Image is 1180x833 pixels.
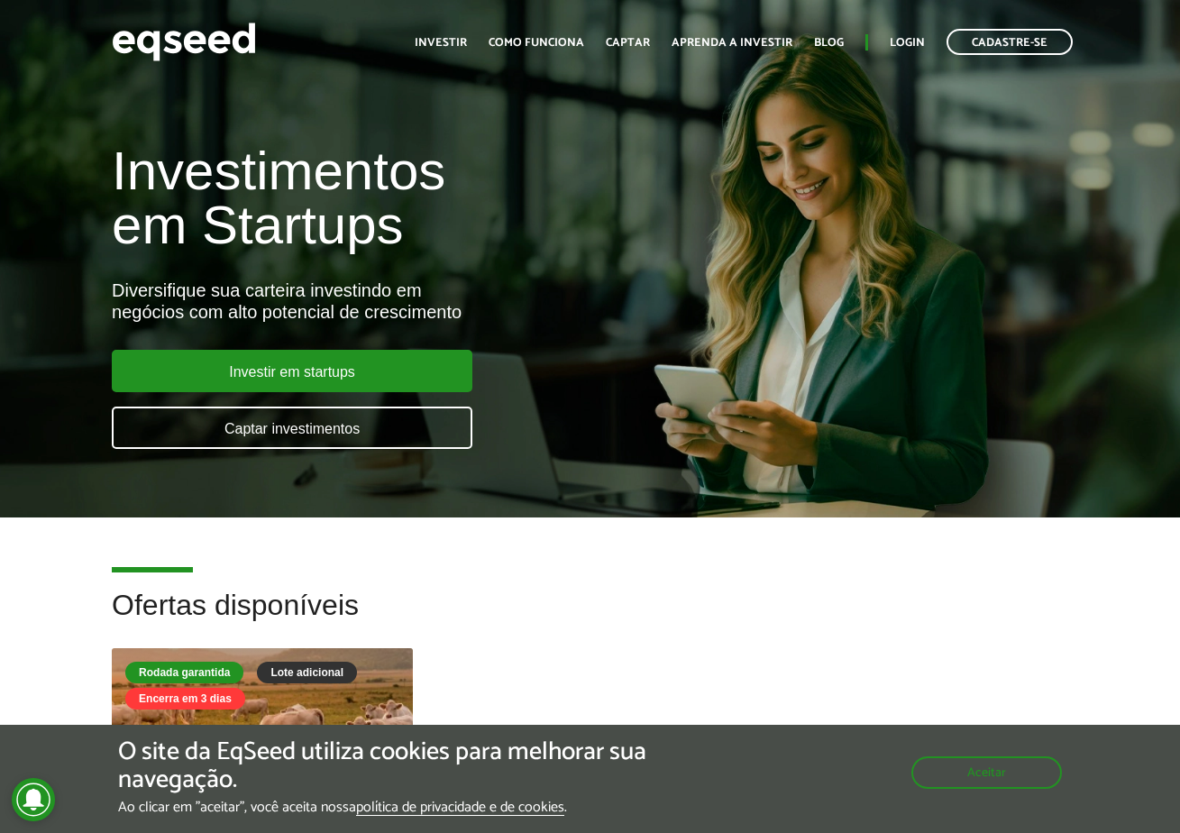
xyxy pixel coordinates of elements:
[112,144,675,252] h1: Investimentos em Startups
[118,799,684,816] p: Ao clicar em "aceitar", você aceita nossa .
[356,801,564,816] a: política de privacidade e de cookies
[112,279,675,323] div: Diversifique sua carteira investindo em negócios com alto potencial de crescimento
[489,37,584,49] a: Como funciona
[606,37,650,49] a: Captar
[112,350,472,392] a: Investir em startups
[257,662,357,683] div: Lote adicional
[814,37,844,49] a: Blog
[672,37,792,49] a: Aprenda a investir
[118,738,684,794] h5: O site da EqSeed utiliza cookies para melhorar sua navegação.
[947,29,1073,55] a: Cadastre-se
[415,37,467,49] a: Investir
[890,37,925,49] a: Login
[125,688,245,709] div: Encerra em 3 dias
[112,407,472,449] a: Captar investimentos
[911,756,1062,789] button: Aceitar
[125,662,243,683] div: Rodada garantida
[112,590,1068,648] h2: Ofertas disponíveis
[112,18,256,66] img: EqSeed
